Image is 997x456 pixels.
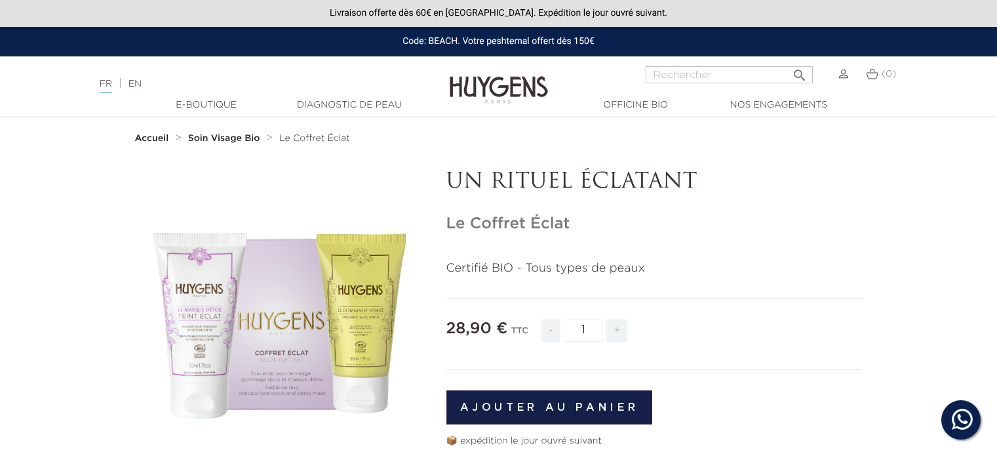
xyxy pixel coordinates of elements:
[646,66,813,83] input: Rechercher
[100,79,112,93] a: FR
[446,390,653,425] button: Ajouter au panier
[446,215,863,234] h1: Le Coffret Éclat
[93,76,406,92] div: |
[141,98,272,112] a: E-Boutique
[135,133,172,144] a: Accueil
[450,55,548,106] img: Huygens
[135,134,169,143] strong: Accueil
[279,133,350,144] a: Le Coffret Éclat
[511,317,528,352] div: TTC
[188,134,260,143] strong: Soin Visage Bio
[446,170,863,195] p: UN RITUEL ÉCLATANT
[128,79,142,89] a: EN
[446,260,863,278] p: Certifié BIO - Tous types de peaux
[279,134,350,143] span: Le Coffret Éclat
[188,133,264,144] a: Soin Visage Bio
[788,62,811,80] button: 
[446,321,508,337] span: 28,90 €
[606,320,627,342] span: +
[564,319,603,342] input: Quantité
[792,64,808,79] i: 
[446,434,863,448] p: 📦 expédition le jour ouvré suivant
[284,98,415,112] a: Diagnostic de peau
[713,98,844,112] a: Nos engagements
[541,320,560,342] span: -
[882,70,896,79] span: (0)
[570,98,701,112] a: Officine Bio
